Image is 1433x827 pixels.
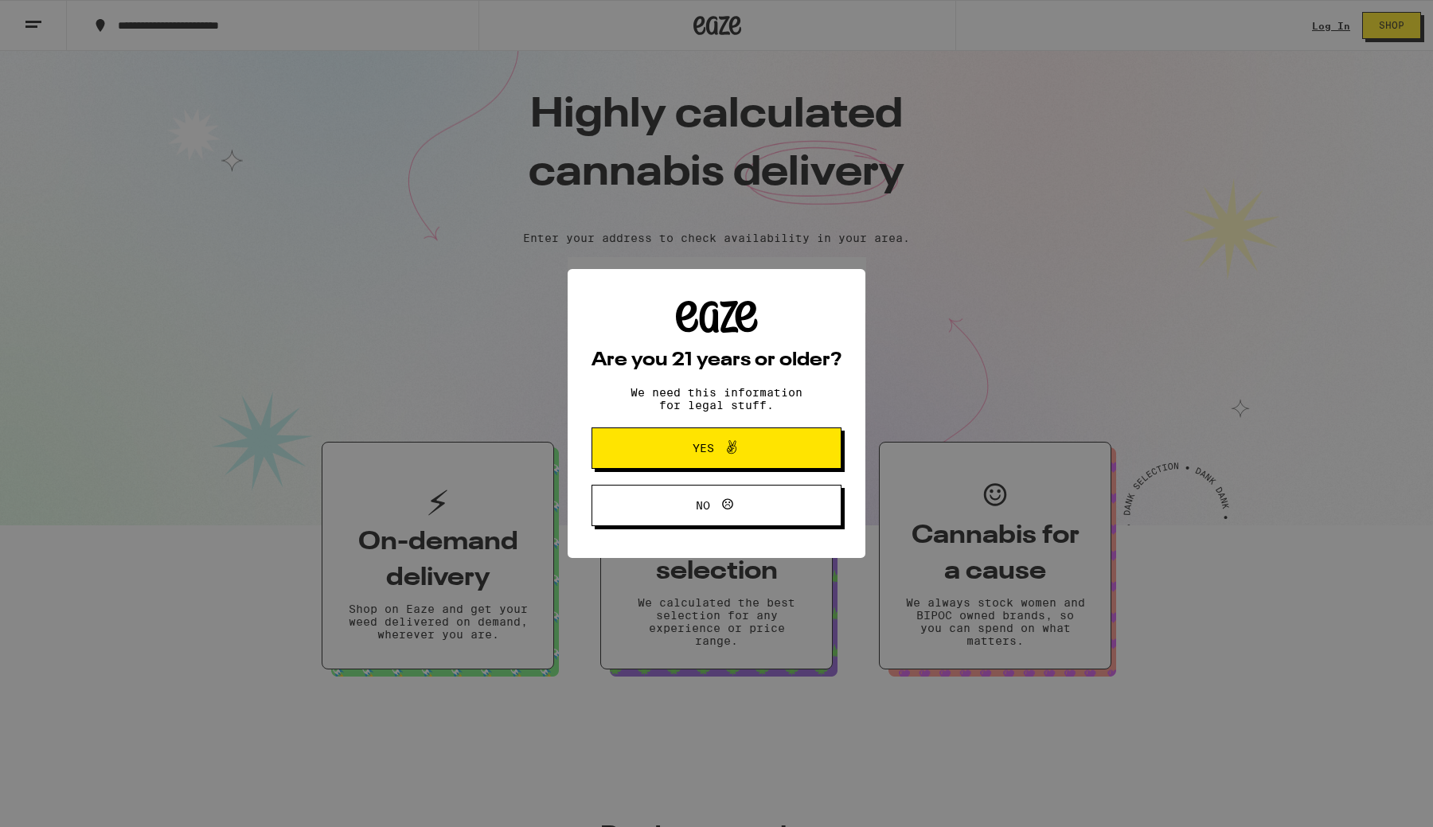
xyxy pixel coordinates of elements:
[592,485,841,526] button: No
[693,443,714,454] span: Yes
[10,11,115,24] span: Hi. Need any help?
[592,351,841,370] h2: Are you 21 years or older?
[617,386,816,412] p: We need this information for legal stuff.
[696,500,710,511] span: No
[592,427,841,469] button: Yes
